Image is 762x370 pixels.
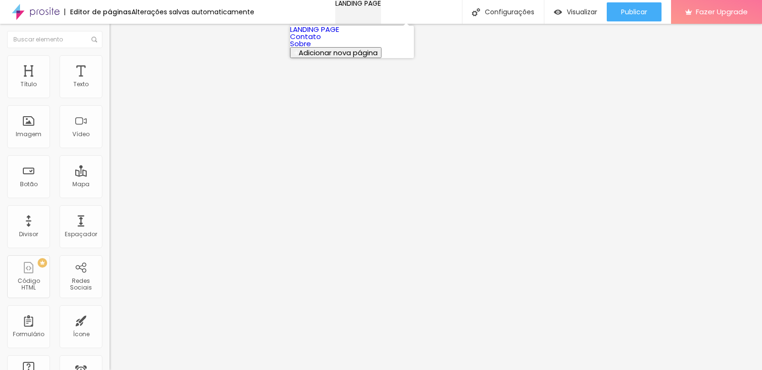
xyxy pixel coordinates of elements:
button: Adicionar nova página [290,47,381,58]
img: Icone [91,37,97,42]
iframe: Editor [110,24,762,370]
div: Mapa [72,181,90,188]
div: Botão [20,181,38,188]
a: Sobre [290,39,311,49]
div: Formulário [13,331,44,338]
div: Divisor [19,231,38,238]
button: Visualizar [544,2,607,21]
div: Texto [73,81,89,88]
span: Adicionar nova página [299,48,378,58]
div: Espaçador [65,231,97,238]
div: Vídeo [72,131,90,138]
div: Redes Sociais [62,278,100,291]
a: Contato [290,31,321,41]
img: Icone [472,8,480,16]
div: Alterações salvas automaticamente [131,9,254,15]
div: Ícone [73,331,90,338]
div: Código HTML [10,278,47,291]
button: Publicar [607,2,662,21]
span: Publicar [621,8,647,16]
input: Buscar elemento [7,31,102,48]
div: Editor de páginas [64,9,131,15]
a: LANDING PAGE [290,24,339,34]
div: Título [20,81,37,88]
div: Imagem [16,131,41,138]
img: view-1.svg [554,8,562,16]
span: Fazer Upgrade [696,8,748,16]
span: Visualizar [567,8,597,16]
